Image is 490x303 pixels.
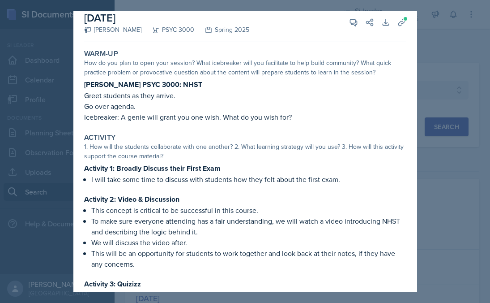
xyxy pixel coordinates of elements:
[91,248,406,269] p: This will be an opportunity for students to work together and look back at their notes, if they h...
[84,49,119,58] label: Warm-Up
[84,133,116,142] label: Activity
[84,90,406,101] p: Greet students as they arrive.
[91,216,406,237] p: To make sure everyone attending has a fair understanding, we will watch a video introducing NHST ...
[84,279,141,289] strong: Activity 3: Quizizz
[91,237,406,248] p: We will discuss the video after.
[84,163,221,173] strong: Activity 1: Broadly Discuss their First Exam
[84,10,249,26] h2: [DATE]
[84,58,406,77] div: How do you plan to open your session? What icebreaker will you facilitate to help build community...
[91,290,406,300] p: Students will complete a Quizizz covering NHST.
[141,25,194,35] div: PSYC 3000
[84,142,406,161] div: 1. How will the students collaborate with one another? 2. What learning strategy will you use? 3....
[84,194,179,204] strong: Activity 2: Video & Discussion
[84,25,141,35] div: [PERSON_NAME]
[194,25,249,35] div: Spring 2025
[84,79,202,90] strong: [PERSON_NAME] PSYC 3000: NHST
[84,112,406,122] p: Icebreaker: A genie will grant you one wish. What do you wish for?
[91,174,406,185] p: I will take some time to discuss with students how they felt about the first exam.
[84,101,406,112] p: Go over agenda.
[91,205,406,216] p: This concept is critical to be successful in this course.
